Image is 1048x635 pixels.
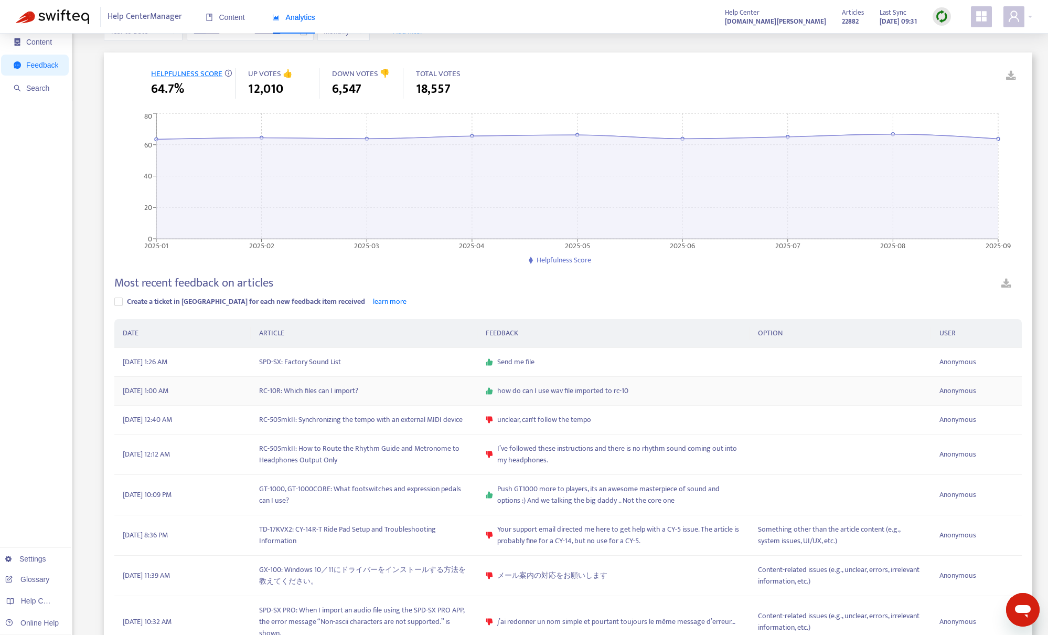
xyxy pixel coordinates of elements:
[758,564,923,587] span: Content-related issues (e.g., unclear, errors, irrelevant information, etc.)
[497,616,735,628] span: j’ai redonner un nom simple et pourtant toujours le même message d’erreur…
[416,67,461,80] span: TOTAL VOTES
[842,7,864,18] span: Articles
[935,10,948,23] img: sync.dc5367851b00ba804db3.png
[758,610,923,633] span: Content-related issues (e.g., unclear, errors, irrelevant information, etc.)
[5,619,59,627] a: Online Help
[251,377,477,406] td: RC-10R: Which files can I import?
[26,38,52,46] span: Content
[565,239,590,251] tspan: 2025-05
[750,319,931,348] th: OPTION
[26,84,49,92] span: Search
[486,572,493,579] span: dislike
[14,61,21,69] span: message
[144,139,152,151] tspan: 60
[497,356,534,368] span: Send me file
[251,515,477,556] td: TD-17KVX2: CY-14R-T Ride Pad Setup and Troubleshooting Information
[272,13,315,22] span: Analytics
[251,556,477,596] td: GX-100: Windows 10／11にドライバーをインストールする方法を教えてください。
[251,435,477,475] td: RC-505mkII: How to Route the Rhythm Guide and Metronome to Headphones Output Only
[123,356,167,368] span: [DATE] 1:26 AM
[14,38,21,46] span: container
[206,13,245,22] span: Content
[26,61,58,69] span: Feedback
[355,239,380,251] tspan: 2025-03
[939,414,976,426] span: Anonymous
[16,9,89,24] img: Swifteq
[842,16,859,27] strong: 22882
[486,451,493,458] span: dislike
[880,7,906,18] span: Last Sync
[939,530,976,541] span: Anonymous
[251,348,477,377] td: SPD-SX: Factory Sound List
[251,406,477,435] td: RC-505mkII: Synchronizing the tempo with an external MIDI device
[939,385,976,397] span: Anonymous
[486,358,493,366] span: like
[881,239,906,251] tspan: 2025-08
[123,530,168,541] span: [DATE] 8:36 PM
[477,319,750,348] th: FEEDBACK
[14,84,21,92] span: search
[486,387,493,395] span: like
[497,570,607,581] span: メール案内の対応をお願いします
[986,239,1011,251] tspan: 2025-09
[332,80,361,99] span: 6,547
[144,239,168,251] tspan: 2025-01
[144,170,152,182] tspan: 40
[123,489,172,501] span: [DATE] 10:09 PM
[939,489,976,501] span: Anonymous
[939,616,976,628] span: Anonymous
[5,555,46,563] a: Settings
[123,570,170,581] span: [DATE] 11:39 AM
[249,239,274,251] tspan: 2025-02
[148,232,152,245] tspan: 0
[144,110,152,122] tspan: 80
[1006,593,1040,627] iframe: メッセージングウィンドウの起動ボタン、進行中の会話
[272,14,280,21] span: area-chart
[248,80,283,99] span: 12,010
[725,15,826,27] a: [DOMAIN_NAME][PERSON_NAME]
[939,356,976,368] span: Anonymous
[486,618,493,626] span: dislike
[151,67,222,80] span: HELPFULNESS SCORE
[1008,10,1020,23] span: user
[486,491,493,499] span: like
[880,16,917,27] strong: [DATE] 09:31
[775,239,800,251] tspan: 2025-07
[123,414,172,426] span: [DATE] 12:40 AM
[459,239,485,251] tspan: 2025-04
[251,319,477,348] th: ARTICLE
[975,10,988,23] span: appstore
[670,239,696,251] tspan: 2025-06
[486,416,493,424] span: dislike
[497,443,741,466] span: I’ve followed these instructions and there is no rhythm sound coming out into my headphones.
[123,449,170,460] span: [DATE] 12:12 AM
[5,575,49,584] a: Glossary
[497,385,628,397] span: how do can I use wav file imported to rc-10
[123,385,168,397] span: [DATE] 1:00 AM
[114,319,250,348] th: DATE
[758,524,923,547] span: Something other than the article content (e.g., system issues, UI/UX, etc.)
[939,449,976,460] span: Anonymous
[151,80,184,99] span: 64.7%
[127,295,365,308] span: Create a ticket in [GEOGRAPHIC_DATA] for each new feedback item received
[114,276,273,290] h4: Most recent feedback on articles
[144,202,152,214] tspan: 20
[486,532,493,539] span: dislike
[108,7,182,27] span: Help Center Manager
[497,483,741,506] span: Push GT1000 more to players, its an awesome masterpiece of sound and options :) And we talking th...
[931,319,1022,348] th: USER
[123,616,172,628] span: [DATE] 10:32 AM
[387,26,423,38] span: + Add filter
[497,414,591,426] span: unclear, can't follow the tempo
[373,295,407,308] a: learn more
[725,16,826,27] strong: [DOMAIN_NAME][PERSON_NAME]
[206,14,213,21] span: book
[332,67,390,80] span: DOWN VOTES 👎
[416,80,451,99] span: 18,557
[248,67,293,80] span: UP VOTES 👍
[251,475,477,515] td: GT-1000, GT-1000CORE: What footswitches and expression pedals can I use?
[725,7,760,18] span: Help Center
[21,597,64,605] span: Help Centers
[939,570,976,581] span: Anonymous
[537,254,591,266] span: Helpfulness Score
